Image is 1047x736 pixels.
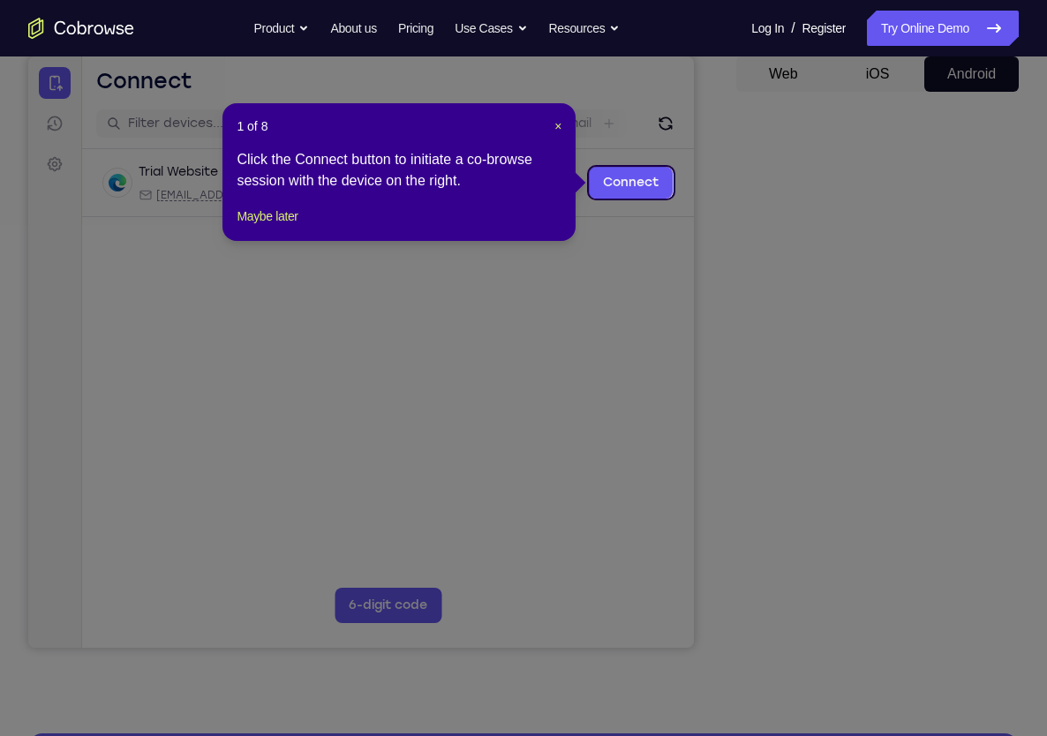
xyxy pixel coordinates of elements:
[448,131,493,146] span: +11 more
[110,107,190,124] div: Trial Website
[199,114,202,117] div: New devices found.
[11,92,42,124] a: Settings
[623,53,652,81] button: Refresh
[330,11,376,46] a: About us
[110,131,318,146] div: Email
[237,149,561,192] div: Click the Connect button to initiate a co-browse session with the device on the right.
[54,93,666,161] div: Open device details
[237,206,298,227] button: Maybe later
[802,11,846,46] a: Register
[68,11,164,39] h1: Connect
[791,18,795,39] span: /
[28,18,134,39] a: Go to the home page
[11,51,42,83] a: Sessions
[350,58,406,76] label: demo_id
[531,58,563,76] label: Email
[867,11,1019,46] a: Try Online Demo
[11,11,42,42] a: Connect
[549,11,621,46] button: Resources
[197,109,243,123] div: Online
[237,117,267,135] span: 1 of 8
[306,531,413,567] button: 6-digit code
[561,110,644,142] a: Connect
[398,11,433,46] a: Pricing
[346,131,437,146] span: Cobrowse demo
[455,11,527,46] button: Use Cases
[554,117,561,135] button: Close Tour
[128,131,318,146] span: web@example.com
[254,11,310,46] button: Product
[328,131,437,146] div: App
[751,11,784,46] a: Log In
[554,119,561,133] span: ×
[100,58,322,76] input: Filter devices...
